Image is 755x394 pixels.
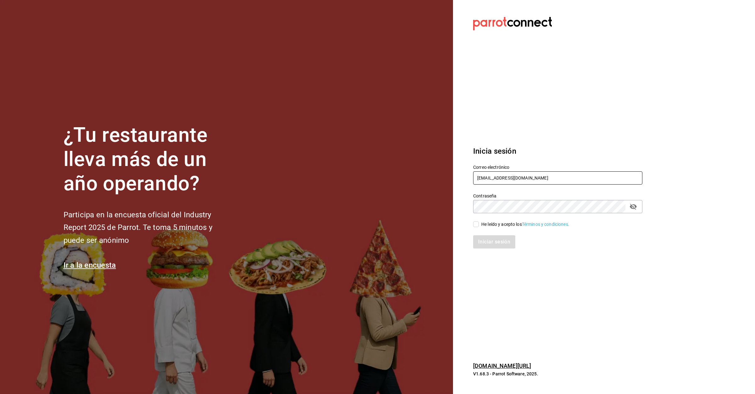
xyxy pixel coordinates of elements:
[473,194,642,198] label: Contraseña
[473,371,642,377] p: V1.68.3 - Parrot Software, 2025.
[64,123,233,196] h1: ¿Tu restaurante lleva más de un año operando?
[473,165,642,169] label: Correo electrónico
[522,222,569,227] a: Términos y condiciones.
[473,146,642,157] h3: Inicia sesión
[628,201,639,212] button: passwordField
[64,261,116,270] a: Ir a la encuesta
[473,363,531,369] a: [DOMAIN_NAME][URL]
[473,171,642,185] input: Ingresa tu correo electrónico
[481,221,569,228] div: He leído y acepto los
[64,208,233,247] h2: Participa en la encuesta oficial del Industry Report 2025 de Parrot. Te toma 5 minutos y puede se...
